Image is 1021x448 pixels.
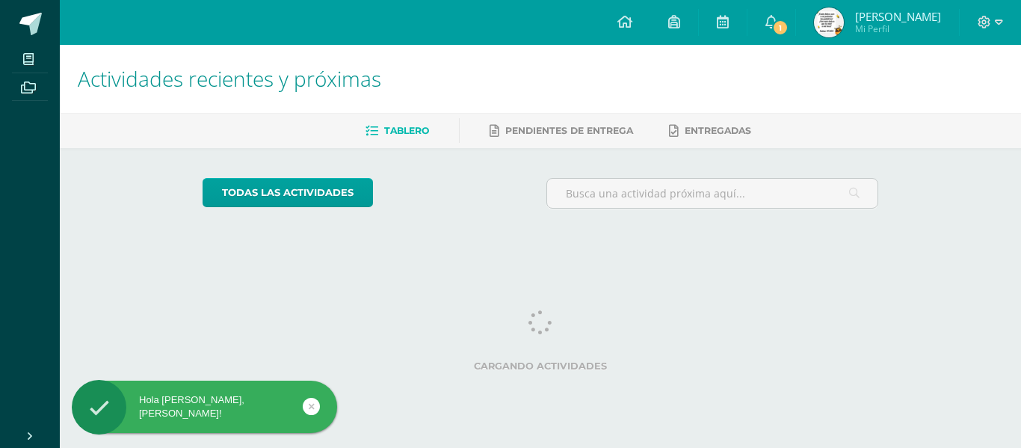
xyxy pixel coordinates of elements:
span: Entregadas [685,125,751,136]
span: Pendientes de entrega [505,125,633,136]
span: [PERSON_NAME] [855,9,941,24]
span: Mi Perfil [855,22,941,35]
label: Cargando actividades [203,360,879,372]
img: c42d6a8f9ef243f3af6f6b118347a7e0.png [814,7,844,37]
a: todas las Actividades [203,178,373,207]
a: Pendientes de entrega [490,119,633,143]
span: Tablero [384,125,429,136]
a: Tablero [365,119,429,143]
input: Busca una actividad próxima aquí... [547,179,878,208]
a: Entregadas [669,119,751,143]
div: Hola [PERSON_NAME], [PERSON_NAME]! [72,393,337,420]
span: 1 [771,19,788,36]
span: Actividades recientes y próximas [78,64,381,93]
